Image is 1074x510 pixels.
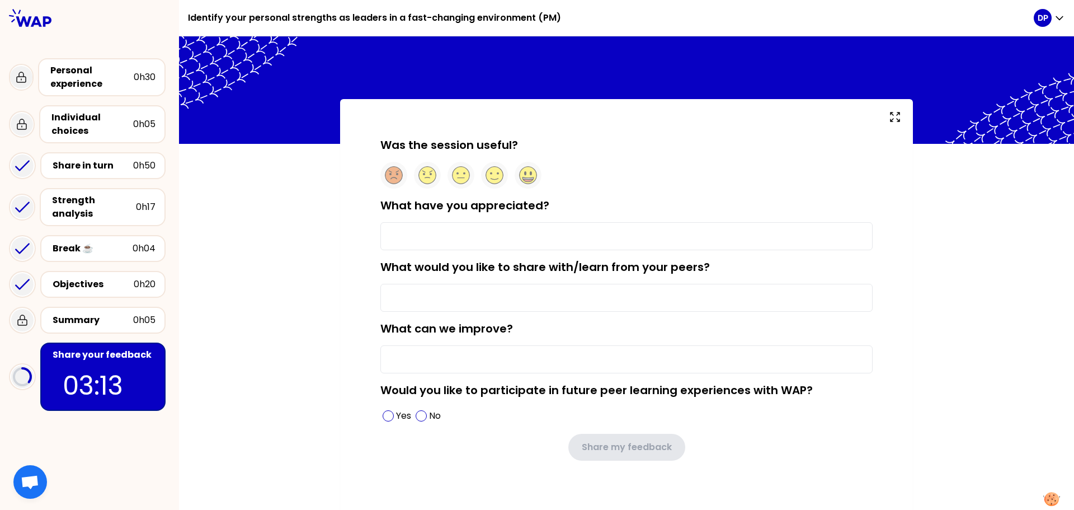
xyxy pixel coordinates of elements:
p: DP [1038,12,1048,24]
p: No [429,409,441,423]
div: Individual choices [51,111,133,138]
div: Personal experience [50,64,134,91]
div: 0h05 [133,314,156,327]
button: Share my feedback [568,434,685,461]
label: What would you like to share with/learn from your peers? [380,259,710,275]
div: 0h20 [134,278,156,291]
label: Was the session useful? [380,137,518,153]
label: What have you appreciated? [380,198,549,213]
p: Yes [396,409,411,423]
div: Objectives [53,278,134,291]
label: What can we improve? [380,321,513,336]
div: Break ☕️ [53,242,133,255]
button: DP [1034,9,1065,27]
div: 0h30 [134,71,156,84]
div: Open chat [13,465,47,499]
div: 0h17 [136,200,156,214]
div: 0h05 [133,118,156,131]
div: Strength analysis [52,194,136,221]
p: 03:13 [63,366,143,405]
div: 0h50 [133,159,156,172]
div: 0h04 [133,242,156,255]
label: Would you like to participate in future peer learning experiences with WAP? [380,382,813,398]
div: Summary [53,314,133,327]
div: Share your feedback [53,348,156,362]
div: Share in turn [53,159,133,172]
